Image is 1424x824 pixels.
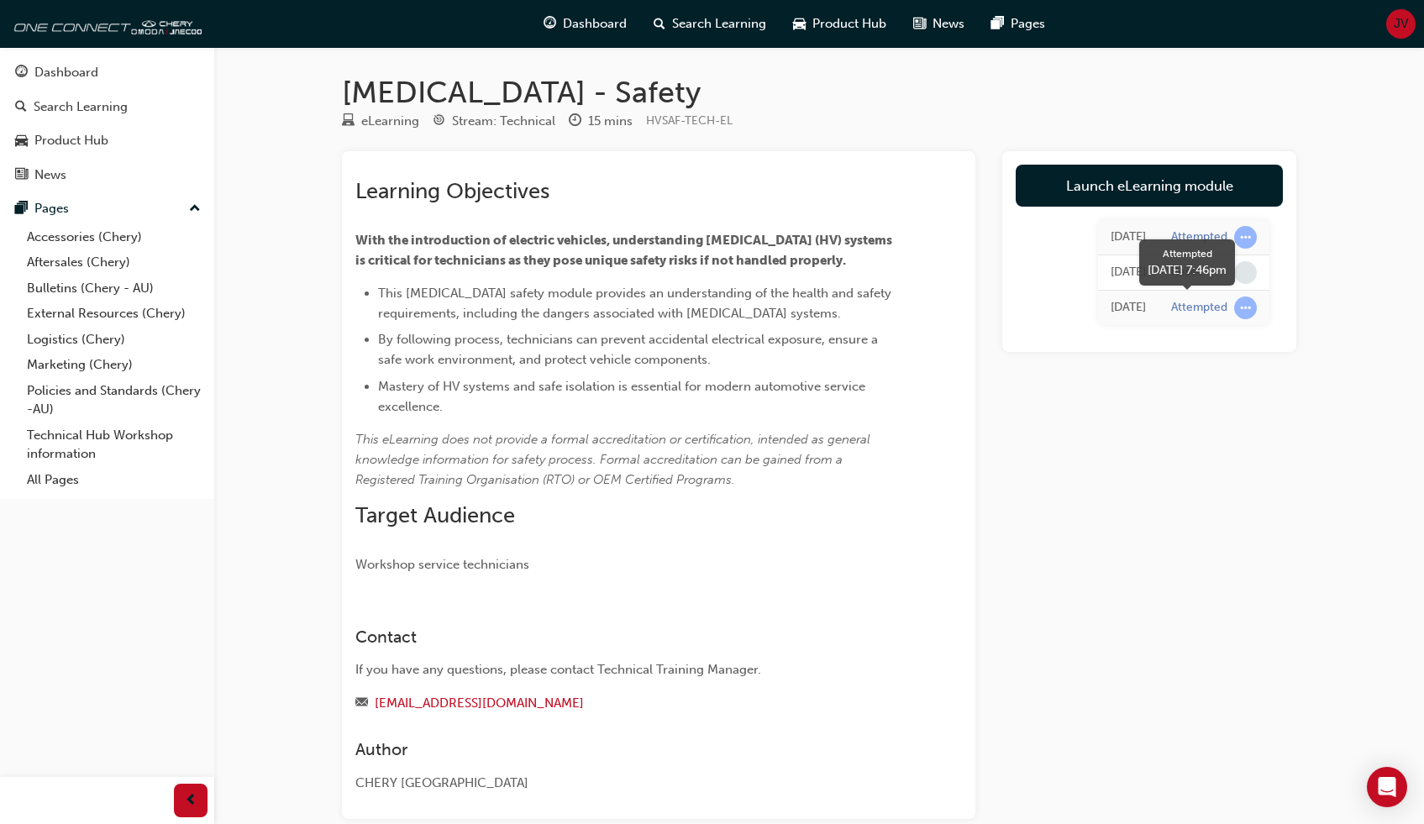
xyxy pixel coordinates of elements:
[355,660,901,680] div: If you have any questions, please contact Technical Training Manager.
[20,249,208,276] a: Aftersales (Chery)
[8,7,202,40] img: oneconnect
[913,13,926,34] span: news-icon
[793,13,806,34] span: car-icon
[378,332,881,367] span: By following process, technicians can prevent accidental electrical exposure, ensure a safe work ...
[15,134,28,149] span: car-icon
[189,198,201,220] span: up-icon
[1016,165,1283,207] a: Launch eLearning module
[563,14,627,34] span: Dashboard
[991,13,1004,34] span: pages-icon
[1111,298,1146,318] div: Sat Aug 23 2025 19:46:18 GMT+0800 (Australian Western Standard Time)
[342,111,419,132] div: Type
[1234,297,1257,319] span: learningRecordVerb_ATTEMPT-icon
[20,378,208,422] a: Policies and Standards (Chery -AU)
[569,114,581,129] span: clock-icon
[672,14,766,34] span: Search Learning
[812,14,886,34] span: Product Hub
[355,696,368,711] span: email-icon
[7,57,208,88] a: Dashboard
[361,112,419,131] div: eLearning
[355,178,549,204] span: Learning Objectives
[433,114,445,129] span: target-icon
[34,63,98,82] div: Dashboard
[1011,14,1045,34] span: Pages
[933,14,964,34] span: News
[1171,229,1227,245] div: Attempted
[20,467,208,493] a: All Pages
[355,774,901,793] div: CHERY [GEOGRAPHIC_DATA]
[20,224,208,250] a: Accessories (Chery)
[7,193,208,224] button: Pages
[20,276,208,302] a: Bulletins (Chery - AU)
[1234,261,1257,284] span: learningRecordVerb_NONE-icon
[34,199,69,218] div: Pages
[900,7,978,41] a: news-iconNews
[34,165,66,185] div: News
[34,97,128,117] div: Search Learning
[20,301,208,327] a: External Resources (Chery)
[1394,14,1408,34] span: JV
[378,286,895,321] span: This [MEDICAL_DATA] safety module provides an understanding of the health and safety requirements...
[654,13,665,34] span: search-icon
[355,693,901,714] div: Email
[544,13,556,34] span: guage-icon
[569,111,633,132] div: Duration
[640,7,780,41] a: search-iconSearch Learning
[7,92,208,123] a: Search Learning
[1148,261,1227,279] div: [DATE] 7:46pm
[355,502,515,528] span: Target Audience
[1111,228,1146,247] div: Sat Aug 23 2025 22:35:47 GMT+0800 (Australian Western Standard Time)
[7,125,208,156] a: Product Hub
[15,66,28,81] span: guage-icon
[342,74,1296,111] h1: [MEDICAL_DATA] - Safety
[342,114,355,129] span: learningResourceType_ELEARNING-icon
[7,160,208,191] a: News
[15,202,28,217] span: pages-icon
[15,168,28,183] span: news-icon
[34,131,108,150] div: Product Hub
[1367,767,1407,807] div: Open Intercom Messenger
[646,113,733,128] span: Learning resource code
[452,112,555,131] div: Stream: Technical
[378,379,869,414] span: Mastery of HV systems and safe isolation is essential for modern automotive service excellence.
[1171,300,1227,316] div: Attempted
[355,432,874,487] span: This eLearning does not provide a formal accreditation or certification, intended as general know...
[588,112,633,131] div: 15 mins
[20,422,208,467] a: Technical Hub Workshop information
[355,233,895,268] span: With the introduction of electric vehicles, understanding [MEDICAL_DATA] (HV) systems is critical...
[780,7,900,41] a: car-iconProduct Hub
[1386,9,1416,39] button: JV
[15,100,27,115] span: search-icon
[1111,263,1146,282] div: Sat Aug 23 2025 22:35:43 GMT+0800 (Australian Western Standard Time)
[20,352,208,378] a: Marketing (Chery)
[7,54,208,193] button: DashboardSearch LearningProduct HubNews
[1148,246,1227,261] div: Attempted
[530,7,640,41] a: guage-iconDashboard
[433,111,555,132] div: Stream
[978,7,1059,41] a: pages-iconPages
[1234,226,1257,249] span: learningRecordVerb_ATTEMPT-icon
[355,627,901,647] h3: Contact
[375,695,584,711] a: [EMAIL_ADDRESS][DOMAIN_NAME]
[355,740,901,759] h3: Author
[185,790,197,811] span: prev-icon
[20,327,208,353] a: Logistics (Chery)
[355,557,529,572] span: Workshop service technicians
